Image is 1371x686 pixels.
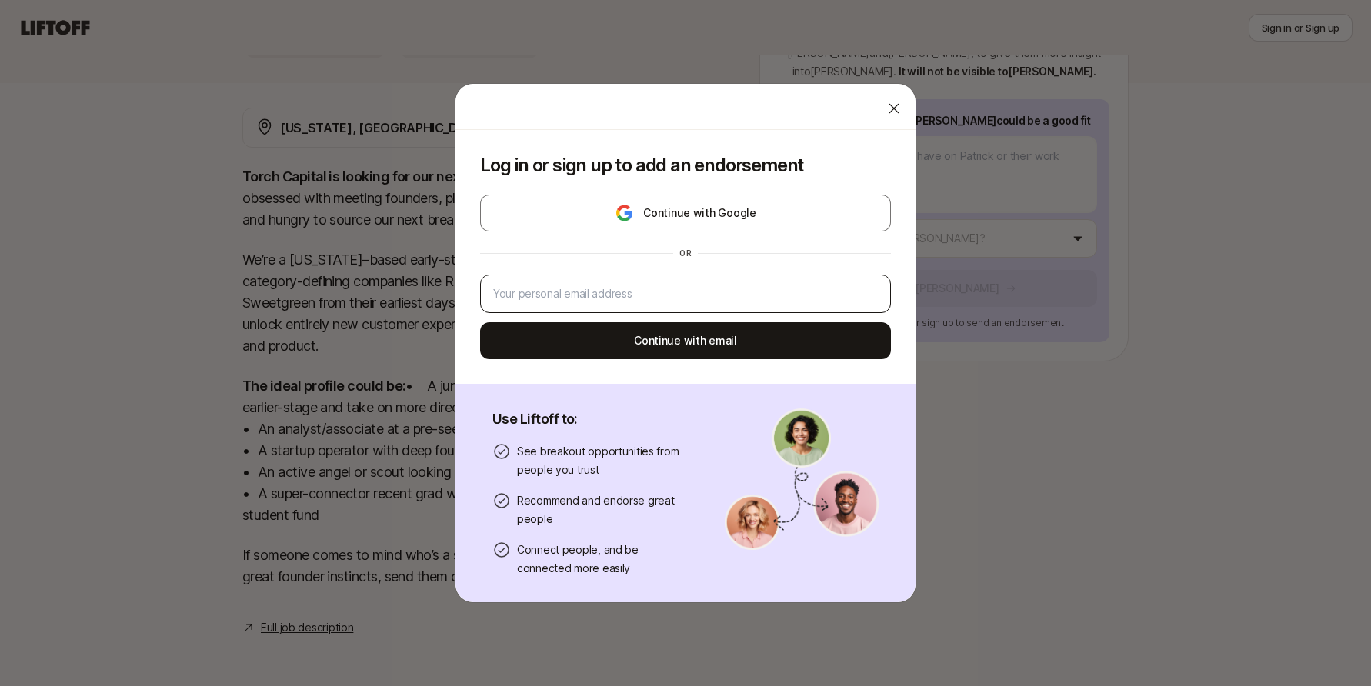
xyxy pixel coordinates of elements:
[673,247,698,259] div: or
[517,541,688,578] p: Connect people, and be connected more easily
[492,408,688,430] p: Use Liftoff to:
[517,442,688,479] p: See breakout opportunities from people you trust
[480,195,891,231] button: Continue with Google
[480,155,891,176] p: Log in or sign up to add an endorsement
[480,322,891,359] button: Continue with email
[615,204,634,222] img: google-logo
[493,285,878,303] input: Your personal email address
[725,408,879,550] img: signup-banner
[517,491,688,528] p: Recommend and endorse great people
